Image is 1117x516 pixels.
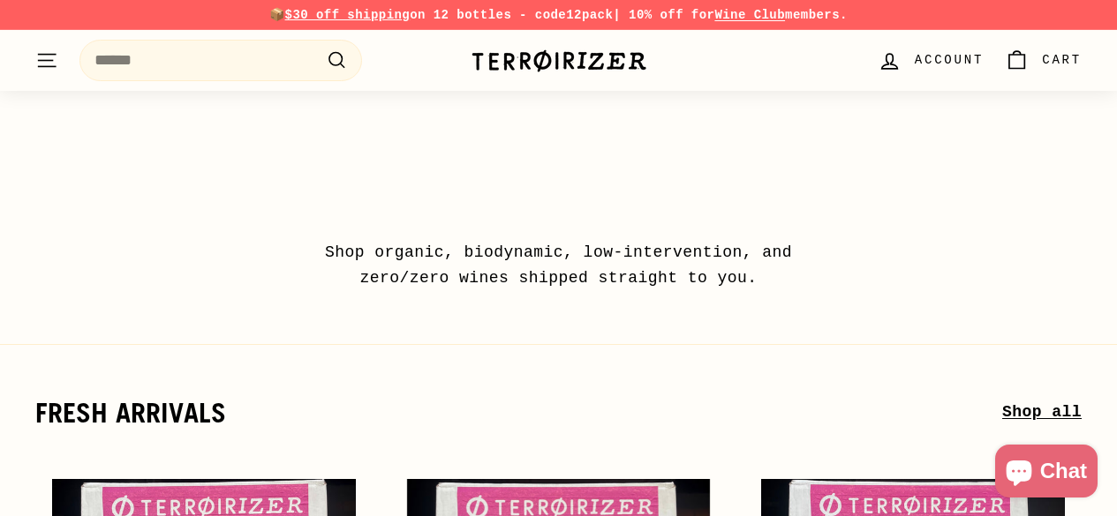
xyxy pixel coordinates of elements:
[35,5,1082,25] p: 📦 on 12 bottles - code | 10% off for members.
[566,8,613,22] strong: 12pack
[285,240,833,291] p: Shop organic, biodynamic, low-intervention, and zero/zero wines shipped straight to you.
[994,34,1092,86] a: Cart
[285,8,411,22] span: $30 off shipping
[35,398,1002,428] h2: fresh arrivals
[1002,400,1082,425] a: Shop all
[714,8,785,22] a: Wine Club
[915,50,984,70] span: Account
[990,445,1103,502] inbox-online-store-chat: Shopify online store chat
[1042,50,1082,70] span: Cart
[867,34,994,86] a: Account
